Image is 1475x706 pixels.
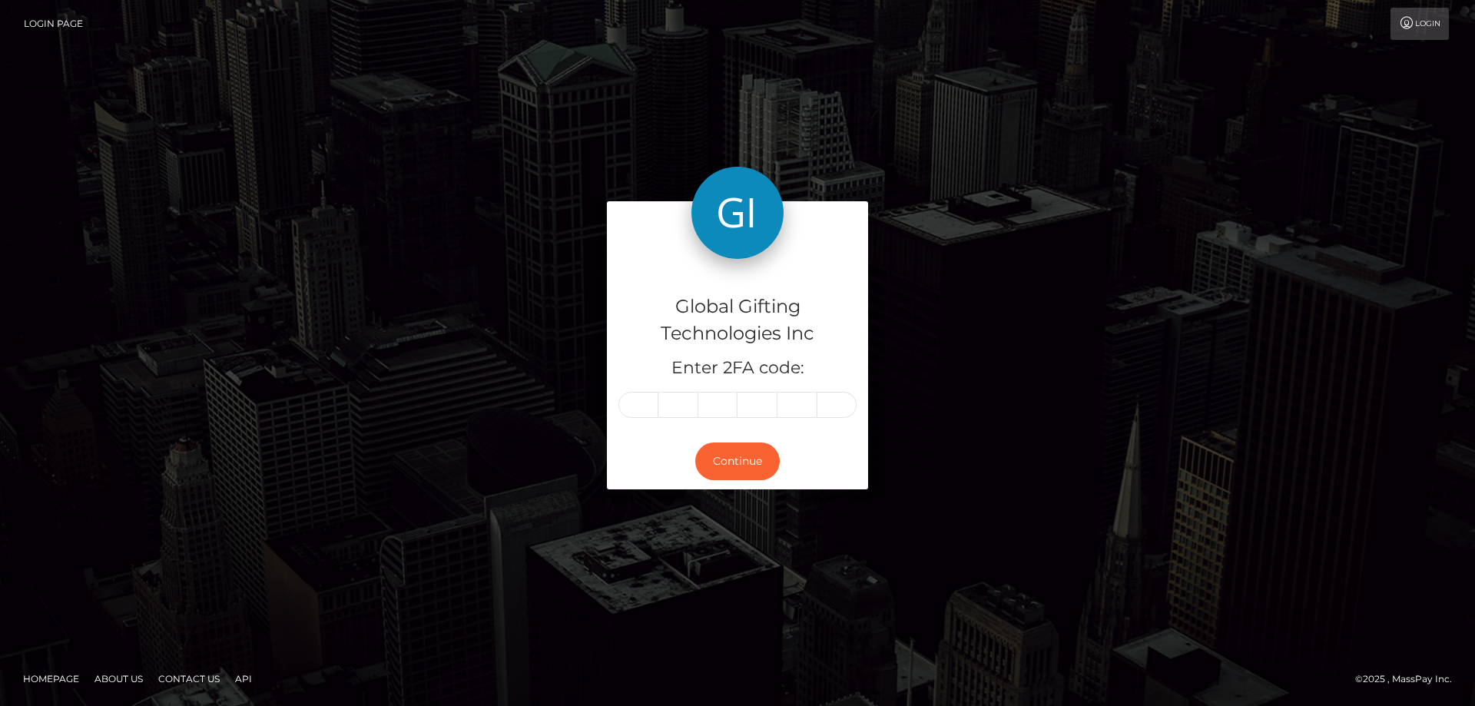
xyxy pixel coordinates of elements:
[229,667,258,691] a: API
[691,167,784,259] img: Global Gifting Technologies Inc
[17,667,85,691] a: Homepage
[24,8,83,40] a: Login Page
[618,293,857,347] h4: Global Gifting Technologies Inc
[618,356,857,380] h5: Enter 2FA code:
[1390,8,1449,40] a: Login
[695,442,780,480] button: Continue
[1355,671,1463,688] div: © 2025 , MassPay Inc.
[152,667,226,691] a: Contact Us
[88,667,149,691] a: About Us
